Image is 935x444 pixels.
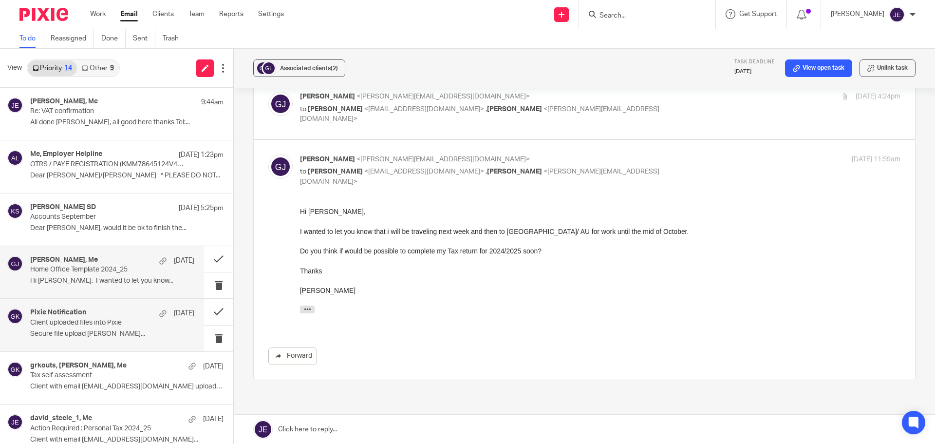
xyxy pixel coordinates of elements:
span: (2) [331,65,338,71]
p: [DATE] [203,362,224,371]
span: [PERSON_NAME] [308,168,363,175]
h4: [PERSON_NAME], Me [30,97,98,106]
p: Client with email [EMAIL_ADDRESS][DOMAIN_NAME] uploaded... [30,383,224,391]
a: Forward [268,347,317,365]
a: To do [19,29,43,48]
span: [PERSON_NAME] [308,106,363,113]
a: Reports [219,9,243,19]
a: Priority14 [28,60,77,76]
span: View [7,63,22,73]
a: Email [120,9,138,19]
p: Dear [PERSON_NAME], would it be ok to finish the... [30,224,224,232]
a: Reassigned [51,29,94,48]
a: Clients [152,9,174,19]
a: Settings [258,9,284,19]
span: Get Support [739,11,777,18]
p: OTRS / PAYE REGISTRATION (KMM78645124V43665L0KM) [30,160,185,169]
img: svg%3E [7,414,23,430]
img: svg%3E [256,61,270,76]
p: Re: VAT confirmation [30,107,185,116]
button: Associated clients(2) [253,59,345,77]
p: [DATE] [174,309,194,318]
p: All done [PERSON_NAME], all good here thanks Tel:... [30,118,224,127]
p: Secure file upload [PERSON_NAME]... [30,330,194,338]
input: Search [598,12,686,20]
p: Accounts September [30,213,185,221]
img: svg%3E [889,7,905,22]
p: [DATE] 1:23pm [179,150,224,160]
span: Task deadline [734,59,775,64]
span: [PERSON_NAME] [300,93,355,100]
img: Pixie [19,8,68,21]
span: to [300,106,306,113]
button: Unlink task [860,59,916,77]
span: to [300,168,306,175]
div: 14 [64,65,72,72]
p: Client with email [EMAIL_ADDRESS][DOMAIN_NAME]... [30,436,224,444]
p: [DATE] [203,414,224,424]
p: Action Required : Personal Tax 2024_25 [30,425,185,433]
span: [PERSON_NAME] [487,168,542,175]
p: [DATE] 5:25pm [179,203,224,213]
p: [DATE] 11:59am [852,154,900,165]
p: Client uploaded files into Pixie [30,319,162,327]
h4: Pixie Notification [30,309,86,317]
p: Tax self assessment [30,371,185,380]
img: svg%3E [7,203,23,219]
span: , [486,168,487,175]
img: svg%3E [268,92,293,116]
p: Hi [PERSON_NAME], I wanted to let you know... [30,277,194,285]
p: [DATE] [174,256,194,266]
a: Sent [133,29,155,48]
img: svg%3E [262,61,276,76]
span: [PERSON_NAME] [300,156,355,163]
h4: grkouts, [PERSON_NAME], Me [30,362,127,370]
span: <[EMAIL_ADDRESS][DOMAIN_NAME]> [364,168,484,175]
h4: [PERSON_NAME] SD [30,203,96,212]
span: <[PERSON_NAME][EMAIL_ADDRESS][DOMAIN_NAME]> [356,156,530,163]
p: 9:44am [201,97,224,107]
img: svg%3E [7,256,23,271]
img: svg%3E [7,362,23,377]
p: [DATE] [734,68,775,76]
span: [PERSON_NAME] [487,106,542,113]
h4: [PERSON_NAME], Me [30,256,98,264]
img: svg%3E [7,150,23,166]
div: 9 [110,65,114,72]
span: Associated clients [280,65,338,71]
p: [DATE] 4:24pm [856,92,900,102]
p: Home Office Template 2024_25 [30,266,162,274]
h4: Me, Employer Helpline [30,150,102,158]
p: Dear [PERSON_NAME]/[PERSON_NAME] * PLEASE DO NOT... [30,172,224,180]
span: <[PERSON_NAME][EMAIL_ADDRESS][DOMAIN_NAME]> [356,93,530,100]
a: Work [90,9,106,19]
span: , [486,106,487,113]
span: <[EMAIL_ADDRESS][DOMAIN_NAME]> [364,106,484,113]
a: Trash [163,29,186,48]
a: Other9 [77,60,118,76]
img: svg%3E [7,97,23,113]
a: View open task [785,59,852,77]
h4: david_steele_1, Me [30,414,92,423]
a: Done [101,29,126,48]
p: [PERSON_NAME] [831,9,884,19]
img: svg%3E [7,309,23,324]
a: Team [188,9,205,19]
img: svg%3E [268,154,293,179]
